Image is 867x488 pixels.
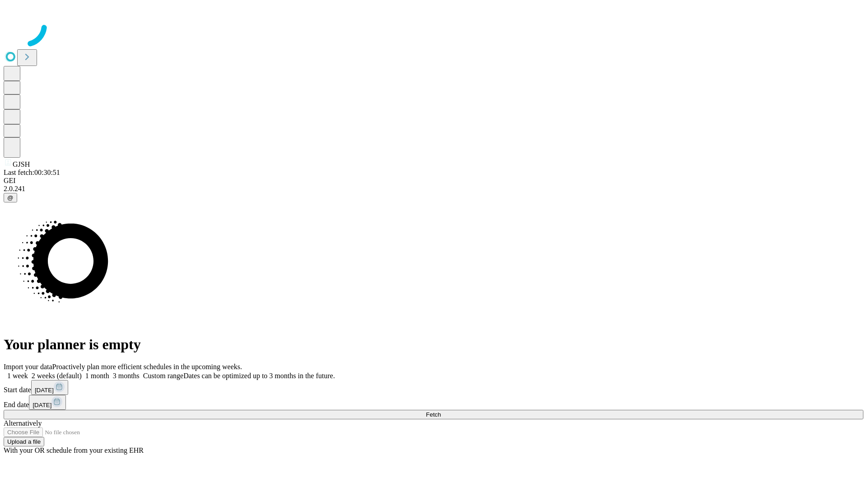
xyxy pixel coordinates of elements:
[4,363,52,371] span: Import your data
[4,419,42,427] span: Alternatively
[13,160,30,168] span: GJSH
[4,193,17,202] button: @
[183,372,335,380] span: Dates can be optimized up to 3 months in the future.
[35,387,54,394] span: [DATE]
[52,363,242,371] span: Proactively plan more efficient schedules in the upcoming weeks.
[7,194,14,201] span: @
[4,437,44,446] button: Upload a file
[426,411,441,418] span: Fetch
[4,177,863,185] div: GEI
[85,372,109,380] span: 1 month
[4,336,863,353] h1: Your planner is empty
[4,446,144,454] span: With your OR schedule from your existing EHR
[29,395,66,410] button: [DATE]
[4,185,863,193] div: 2.0.241
[4,169,60,176] span: Last fetch: 00:30:51
[143,372,183,380] span: Custom range
[7,372,28,380] span: 1 week
[4,395,863,410] div: End date
[32,372,82,380] span: 2 weeks (default)
[4,410,863,419] button: Fetch
[31,380,68,395] button: [DATE]
[4,380,863,395] div: Start date
[113,372,140,380] span: 3 months
[33,402,51,408] span: [DATE]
